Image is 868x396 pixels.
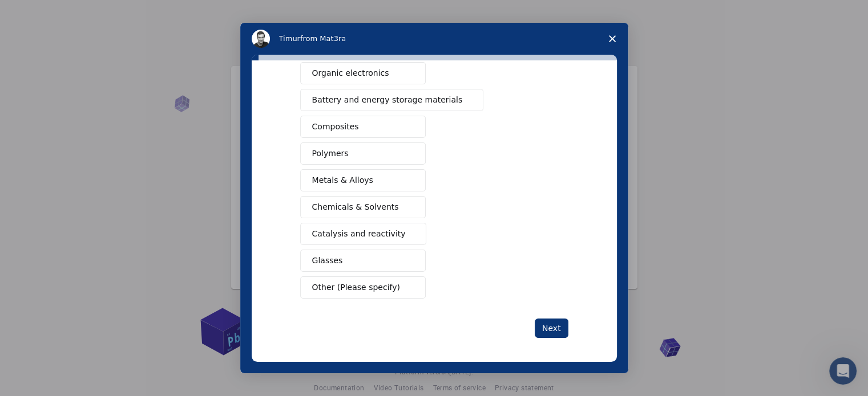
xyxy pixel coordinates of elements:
button: Other (Please specify) [300,276,426,299]
span: Glasses [312,255,343,267]
span: Other (Please specify) [312,281,400,293]
button: Organic electronics [300,62,426,84]
span: Polymers [312,148,349,160]
span: Catalysis and reactivity [312,228,406,240]
button: Catalysis and reactivity [300,223,427,245]
span: from Mat3ra [300,34,346,43]
span: Organic electronics [312,67,389,79]
button: Battery and energy storage materials [300,89,484,111]
span: Composites [312,121,359,133]
span: Battery and energy storage materials [312,94,463,106]
button: Next [535,319,568,338]
button: Glasses [300,250,426,272]
button: Chemicals & Solvents [300,196,426,218]
span: Chemicals & Solvents [312,201,399,213]
button: Polymers [300,142,426,165]
span: Timur [279,34,300,43]
span: Close survey [596,23,628,55]
button: Metals & Alloys [300,169,426,191]
img: Profile image for Timur [252,30,270,48]
span: Support [23,8,64,18]
button: Composites [300,116,426,138]
span: Metals & Alloys [312,174,373,186]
